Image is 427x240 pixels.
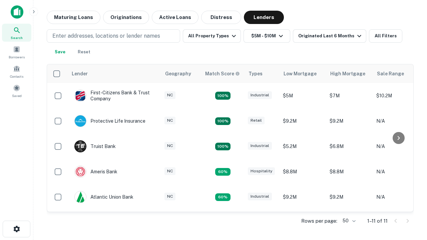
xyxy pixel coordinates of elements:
div: NC [164,117,175,124]
div: High Mortgage [330,70,365,78]
div: Geography [165,70,191,78]
td: $7M [326,83,373,108]
div: Atlantic Union Bank [74,191,133,203]
div: Matching Properties: 2, hasApolloMatch: undefined [215,92,231,100]
div: Matching Properties: 1, hasApolloMatch: undefined [215,168,231,176]
button: Reset [73,45,95,59]
td: $9.2M [326,108,373,134]
img: picture [75,166,86,177]
div: Matching Properties: 1, hasApolloMatch: undefined [215,193,231,201]
td: $5.2M [280,134,326,159]
button: Distress [201,11,241,24]
h6: Match Score [205,70,239,77]
a: Borrowers [2,43,31,61]
div: Matching Properties: 2, hasApolloMatch: undefined [215,117,231,125]
div: NC [164,142,175,150]
td: $9.2M [326,184,373,210]
a: Contacts [2,62,31,80]
td: $5M [280,83,326,108]
td: $6.8M [326,134,373,159]
div: NC [164,193,175,200]
a: Search [2,24,31,42]
th: Capitalize uses an advanced AI algorithm to match your search with the best lender. The match sco... [201,64,245,83]
th: Types [245,64,280,83]
td: $9.2M [280,108,326,134]
div: Industrial [248,193,272,200]
th: Geography [161,64,201,83]
button: All Property Types [183,29,241,43]
button: $5M - $10M [244,29,290,43]
div: Retail [248,117,265,124]
iframe: Chat Widget [394,187,427,219]
div: First-citizens Bank & Trust Company [74,90,154,102]
div: Protective Life Insurance [74,115,145,127]
div: Matching Properties: 3, hasApolloMatch: undefined [215,143,231,151]
div: Originated Last 6 Months [298,32,363,40]
a: Saved [2,82,31,100]
td: $6.3M [326,210,373,235]
div: Low Mortgage [284,70,317,78]
th: Lender [68,64,161,83]
td: $8.8M [280,159,326,184]
td: $6.3M [280,210,326,235]
div: Capitalize uses an advanced AI algorithm to match your search with the best lender. The match sco... [205,70,240,77]
button: Enter addresses, locations or lender names [47,29,180,43]
div: 50 [340,216,357,226]
span: Search [11,35,23,40]
button: Save your search to get updates of matches that match your search criteria. [49,45,71,59]
div: Sale Range [377,70,404,78]
button: Originated Last 6 Months [293,29,366,43]
button: All Filters [369,29,402,43]
button: Maturing Loans [47,11,100,24]
span: Contacts [10,74,23,79]
button: Lenders [244,11,284,24]
div: Hospitality [248,167,275,175]
div: NC [164,167,175,175]
div: Industrial [248,91,272,99]
td: $8.8M [326,159,373,184]
div: Lender [72,70,88,78]
img: capitalize-icon.png [11,5,23,19]
p: Enter addresses, locations or lender names [52,32,160,40]
div: Truist Bank [74,140,116,152]
img: picture [75,90,86,101]
div: Types [249,70,263,78]
td: $9.2M [280,184,326,210]
p: 1–11 of 11 [367,217,388,225]
div: Industrial [248,142,272,150]
p: T B [77,143,84,150]
div: NC [164,91,175,99]
th: Low Mortgage [280,64,326,83]
span: Borrowers [9,54,25,60]
img: picture [75,115,86,127]
button: Active Loans [152,11,198,24]
button: Originations [103,11,149,24]
div: Ameris Bank [74,166,117,178]
img: picture [75,191,86,203]
span: Saved [12,93,22,98]
p: Rows per page: [301,217,337,225]
th: High Mortgage [326,64,373,83]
